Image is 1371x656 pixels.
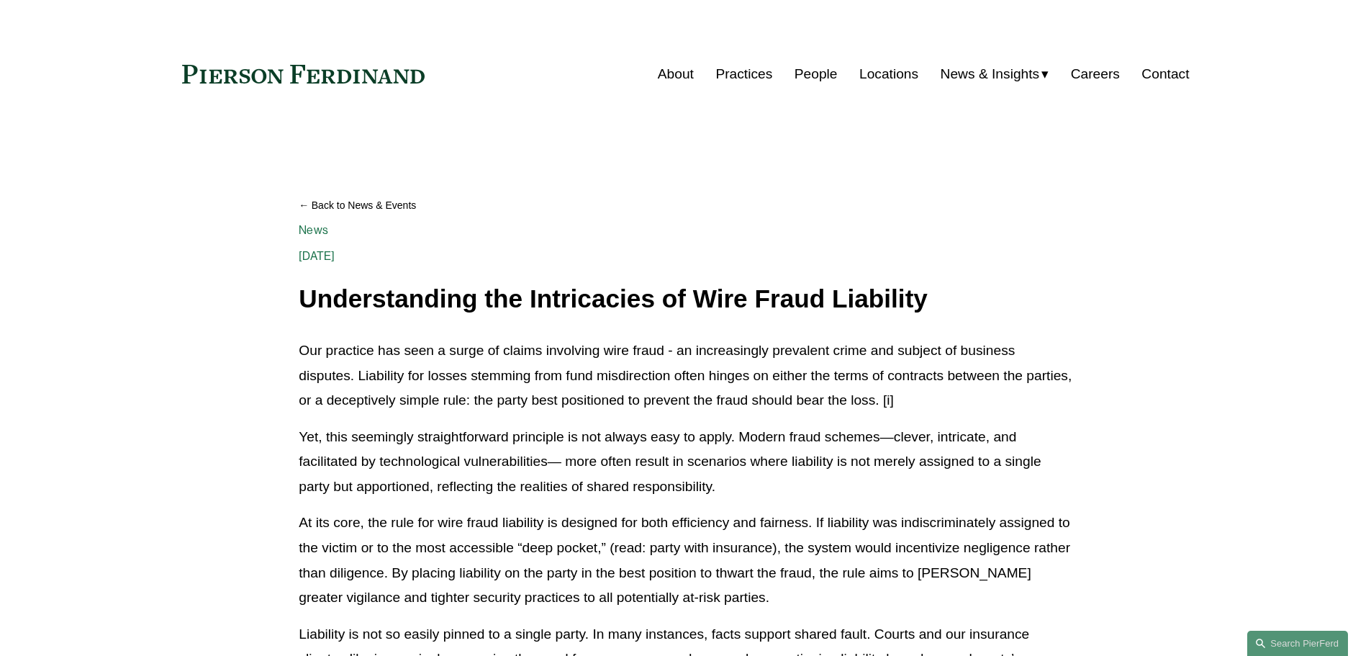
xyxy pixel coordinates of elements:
a: People [795,60,838,88]
a: Search this site [1247,631,1348,656]
a: News [299,223,328,237]
a: Locations [859,60,918,88]
a: folder dropdown [941,60,1049,88]
span: News & Insights [941,62,1040,87]
h1: Understanding the Intricacies of Wire Fraud Liability [299,285,1072,313]
span: [DATE] [299,249,335,263]
a: Practices [715,60,772,88]
a: Back to News & Events [299,193,1072,218]
a: Careers [1071,60,1120,88]
p: Yet, this seemingly straightforward principle is not always easy to apply. Modern fraud schemes—c... [299,425,1072,500]
p: At its core, the rule for wire fraud liability is designed for both efficiency and fairness. If l... [299,511,1072,610]
p: Our practice has seen a surge of claims involving wire fraud - an increasingly prevalent crime an... [299,338,1072,413]
a: About [658,60,694,88]
a: Contact [1141,60,1189,88]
